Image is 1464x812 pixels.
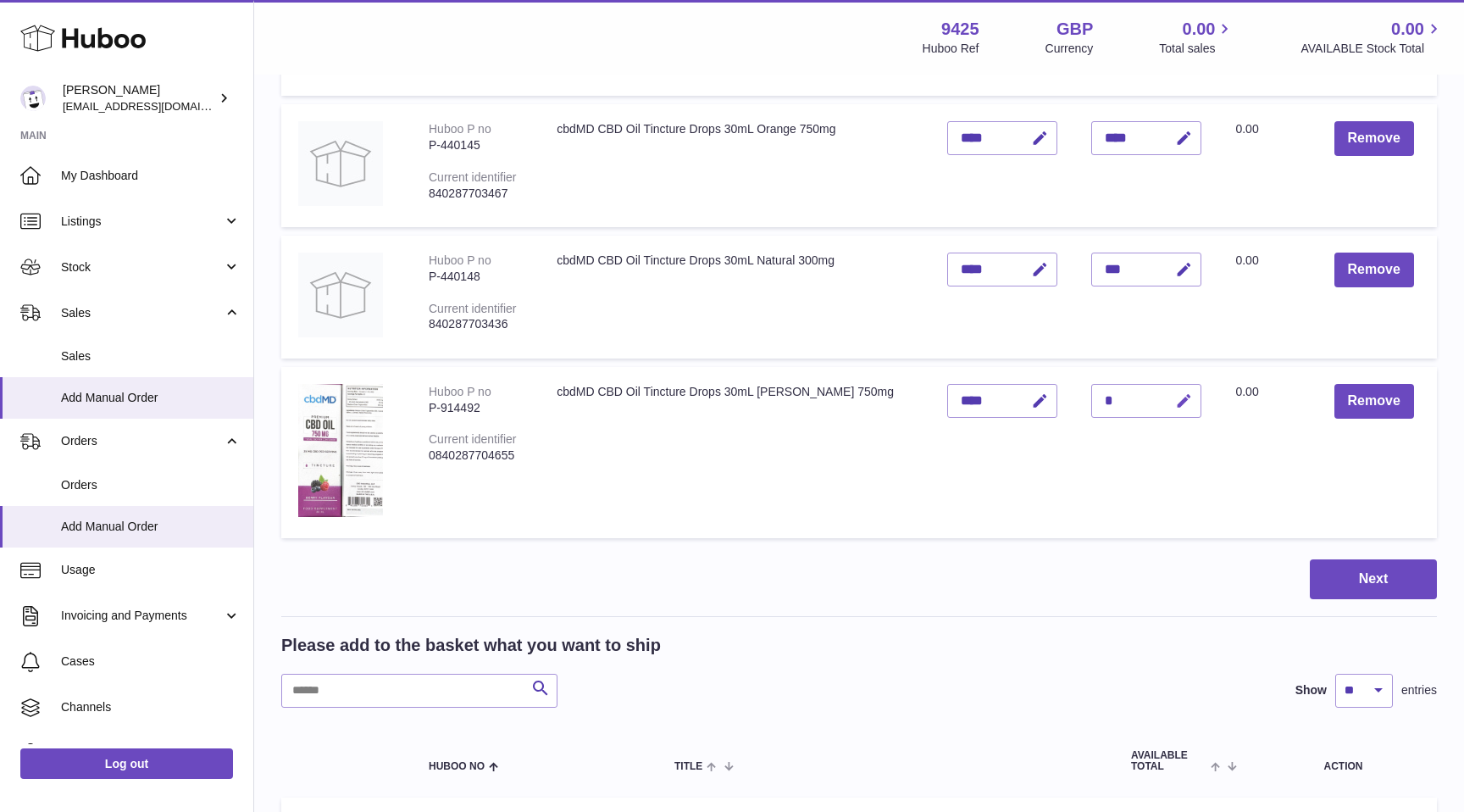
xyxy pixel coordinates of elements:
[61,390,241,406] span: Add Manual Order
[540,367,930,538] td: cbdMD CBD Oil Tincture Drops 30mL [PERSON_NAME] 750mg
[674,761,702,772] span: Title
[1334,384,1414,419] button: Remove
[429,137,523,153] div: P-440145
[1310,559,1437,599] button: Next
[1300,18,1444,57] a: 0.00 AVAILABLE Stock Total
[61,168,241,184] span: My Dashboard
[298,384,383,517] img: cbdMD CBD Oil Tincture Drops 30mL Berry 750mg
[429,448,523,464] div: 0840287704655
[1334,253,1414,287] button: Remove
[298,253,383,337] img: cbdMD CBD Oil Tincture Drops 30mL Natural 300mg
[1131,750,1206,772] span: AVAILABLE Total
[429,122,491,136] div: Huboo P no
[1391,18,1424,41] span: 0.00
[61,653,241,670] span: Cases
[1056,18,1093,41] strong: GBP
[1183,18,1216,41] span: 0.00
[61,477,241,493] span: Orders
[61,259,223,275] span: Stock
[429,761,485,772] span: Huboo no
[429,253,491,267] div: Huboo P no
[1235,385,1258,398] span: 0.00
[298,121,383,206] img: cbdMD CBD Oil Tincture Drops 30mL Orange 750mg
[63,99,249,113] span: [EMAIL_ADDRESS][DOMAIN_NAME]
[429,269,523,285] div: P-440148
[540,104,930,227] td: cbdMD CBD Oil Tincture Drops 30mL Orange 750mg
[61,214,223,230] span: Listings
[1045,41,1094,57] div: Currency
[429,316,523,332] div: 840287703436
[429,432,517,446] div: Current identifier
[941,18,979,41] strong: 9425
[63,82,215,114] div: [PERSON_NAME]
[1250,733,1437,789] th: Action
[61,562,241,578] span: Usage
[20,748,233,779] a: Log out
[1300,41,1444,57] span: AVAILABLE Stock Total
[1235,253,1258,267] span: 0.00
[540,236,930,359] td: cbdMD CBD Oil Tincture Drops 30mL Natural 300mg
[429,385,491,398] div: Huboo P no
[1401,682,1437,698] span: entries
[61,305,223,321] span: Sales
[923,41,979,57] div: Huboo Ref
[429,302,517,315] div: Current identifier
[429,170,517,184] div: Current identifier
[1235,122,1258,136] span: 0.00
[429,400,523,416] div: P-914492
[1159,41,1234,57] span: Total sales
[61,608,223,624] span: Invoicing and Payments
[1295,682,1327,698] label: Show
[281,634,661,657] h2: Please add to the basket what you want to ship
[61,699,241,715] span: Channels
[1334,121,1414,156] button: Remove
[1159,18,1234,57] a: 0.00 Total sales
[61,433,223,449] span: Orders
[61,348,241,364] span: Sales
[20,86,46,111] img: huboo@cbdmd.com
[429,186,523,202] div: 840287703467
[61,519,241,535] span: Add Manual Order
